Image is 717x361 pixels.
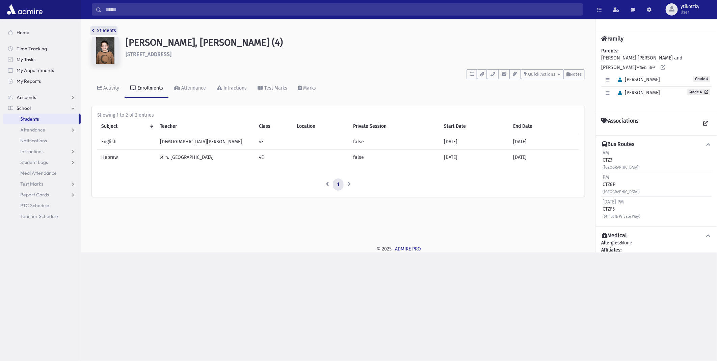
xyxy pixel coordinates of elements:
[126,51,585,57] h6: [STREET_ADDRESS]
[601,35,623,42] h4: Family
[156,134,255,150] td: [DEMOGRAPHIC_DATA][PERSON_NAME]
[5,3,44,16] img: AdmirePro
[156,119,255,134] th: Teacher
[92,28,116,33] a: Students
[180,85,206,91] div: Attendance
[3,178,81,189] a: Test Marks
[509,119,579,134] th: End Date
[601,118,638,130] h4: Associations
[681,9,699,15] span: User
[615,90,660,96] span: [PERSON_NAME]
[601,48,618,54] b: Parents:
[3,146,81,157] a: Infractions
[3,27,81,38] a: Home
[687,89,710,95] a: Grade 4
[693,76,710,82] span: Grade 4
[255,150,293,165] td: 4E
[440,119,509,134] th: Start Date
[17,94,36,100] span: Accounts
[17,105,31,111] span: School
[20,213,58,219] span: Teacher Schedule
[3,65,81,76] a: My Appointments
[3,114,79,124] a: Students
[349,134,440,150] td: false
[528,72,555,77] span: Quick Actions
[603,198,640,220] div: CTZF5
[3,135,81,146] a: Notifications
[17,56,35,63] span: My Tasks
[349,150,440,165] td: false
[603,174,609,180] span: PM
[603,150,609,156] span: AM
[3,211,81,222] a: Teacher Schedule
[3,189,81,200] a: Report Cards
[136,85,163,91] div: Enrollments
[20,138,47,144] span: Notifications
[3,103,81,114] a: School
[603,214,640,219] small: (5th St & Private Way)
[255,134,293,150] td: 4E
[222,85,247,91] div: Infractions
[92,245,706,252] div: © 2025 -
[20,116,39,122] span: Students
[603,190,640,194] small: ([GEOGRAPHIC_DATA])
[395,246,421,252] a: ADMIRE PRO
[3,43,81,54] a: Time Tracking
[97,134,156,150] td: English
[3,54,81,65] a: My Tasks
[17,78,41,84] span: My Reports
[601,141,712,148] button: Bus Routes
[17,29,29,35] span: Home
[125,79,168,98] a: Enrollments
[92,79,125,98] a: Activity
[563,69,585,79] button: Notes
[255,119,293,134] th: Class
[3,92,81,103] a: Accounts
[20,159,48,165] span: Student Logs
[168,79,211,98] a: Attendance
[156,150,255,165] td: ר' א. [GEOGRAPHIC_DATA]
[20,192,49,198] span: Report Cards
[3,124,81,135] a: Attendance
[333,178,344,191] a: 1
[509,134,579,150] td: [DATE]
[603,165,640,170] small: ([GEOGRAPHIC_DATA])
[97,119,156,134] th: Subject
[20,127,45,133] span: Attendance
[20,148,44,154] span: Infractions
[102,3,583,16] input: Search
[509,150,579,165] td: [DATE]
[97,112,579,119] div: Showing 1 to 2 of 2 entries
[602,141,634,148] h4: Bus Routes
[440,134,509,150] td: [DATE]
[521,69,563,79] button: Quick Actions
[603,199,624,205] span: [DATE] PM
[211,79,252,98] a: Infractions
[601,232,712,239] button: Medical
[3,157,81,168] a: Student Logs
[3,76,81,87] a: My Reports
[20,202,49,209] span: PTC Schedule
[3,200,81,211] a: PTC Schedule
[126,37,585,48] h1: [PERSON_NAME], [PERSON_NAME] (4)
[699,118,712,130] a: View all Associations
[97,150,156,165] td: Hebrew
[602,232,627,239] h4: Medical
[440,150,509,165] td: [DATE]
[17,46,47,52] span: Time Tracking
[570,72,582,77] span: Notes
[20,181,43,187] span: Test Marks
[3,168,81,178] a: Meal Attendance
[20,170,57,176] span: Meal Attendance
[349,119,440,134] th: Private Session
[263,85,287,91] div: Test Marks
[603,174,640,195] div: CTZ8P
[601,247,621,253] b: Affiliates:
[293,119,349,134] th: Location
[92,27,116,37] nav: breadcrumb
[603,149,640,171] div: CTZ3
[252,79,293,98] a: Test Marks
[601,47,712,106] div: [PERSON_NAME] [PERSON_NAME] and [PERSON_NAME]
[601,239,712,327] div: None
[601,240,621,246] b: Allergies:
